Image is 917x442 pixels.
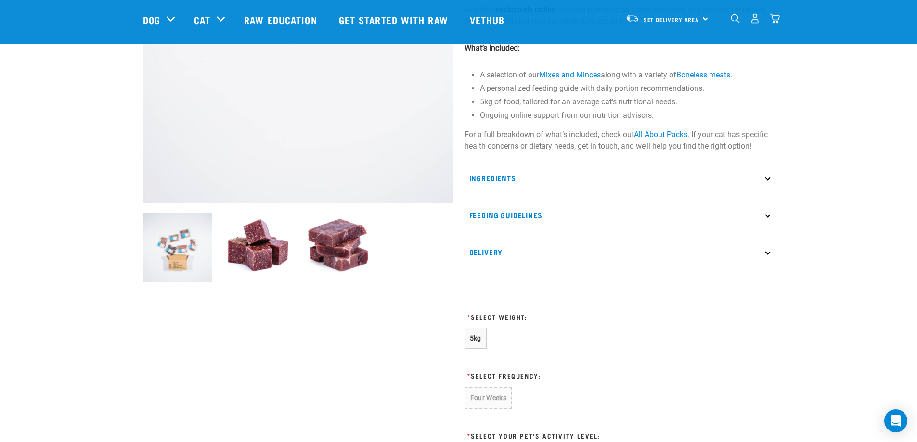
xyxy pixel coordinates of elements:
[480,83,775,94] li: A personalized feeding guide with daily portion recommendations.
[143,213,212,282] img: Cat 0 2sec
[480,110,775,121] li: Ongoing online support from our nutrition advisors.
[143,13,160,27] a: Dog
[234,0,329,39] a: Raw Education
[223,213,292,282] img: Whole Minced Rabbit Cubes 01
[539,70,601,79] a: Mixes and Minces
[465,328,487,349] button: 5kg
[465,43,520,52] strong: What’s Included:
[465,313,681,320] h3: Select Weight:
[470,334,481,342] span: 5kg
[480,69,775,81] li: A selection of our along with a variety of .
[644,18,699,21] span: Set Delivery Area
[884,409,907,432] div: Open Intercom Messenger
[465,372,681,379] h3: Select Frequency:
[194,13,210,27] a: Cat
[304,213,373,282] img: 1164 Wallaby Fillets 01
[329,0,460,39] a: Get started with Raw
[465,204,775,226] p: Feeding Guidelines
[750,13,760,24] img: user.png
[676,70,730,79] a: Boneless meats
[731,14,740,23] img: home-icon-1@2x.png
[480,96,775,108] li: 5kg of food, tailored for an average cat’s nutritional needs.
[465,432,681,439] h3: Select Your Pet's Activity Level:
[465,387,513,409] button: Four Weeks
[465,241,775,263] p: Delivery
[465,129,775,152] p: For a full breakdown of what’s included, check out . If your cat has specific health concerns or ...
[634,130,687,139] a: All About Packs
[465,167,775,189] p: Ingredients
[626,14,639,23] img: van-moving.png
[770,13,780,24] img: home-icon@2x.png
[460,0,517,39] a: Vethub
